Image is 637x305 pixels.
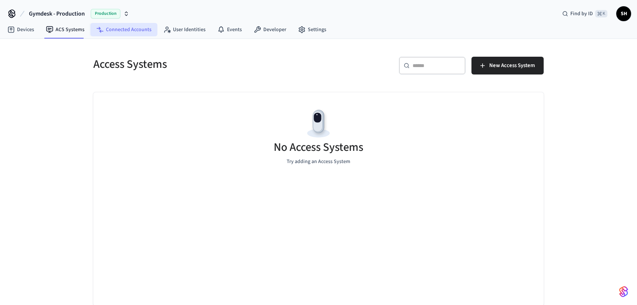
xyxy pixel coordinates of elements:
[29,9,85,18] span: Gymdesk - Production
[302,107,335,140] img: Devices Empty State
[616,6,631,21] button: SH
[570,10,593,17] span: Find by ID
[91,9,120,19] span: Production
[211,23,248,36] a: Events
[595,10,607,17] span: ⌘ K
[157,23,211,36] a: User Identities
[248,23,292,36] a: Developer
[292,23,332,36] a: Settings
[93,57,314,72] h5: Access Systems
[287,158,350,166] p: Try adding an Access System
[489,61,535,70] span: New Access System
[619,286,628,298] img: SeamLogoGradient.69752ec5.svg
[556,7,613,20] div: Find by ID⌘ K
[90,23,157,36] a: Connected Accounts
[274,140,363,155] h5: No Access Systems
[617,7,630,20] span: SH
[471,57,544,74] button: New Access System
[1,23,40,36] a: Devices
[40,23,90,36] a: ACS Systems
